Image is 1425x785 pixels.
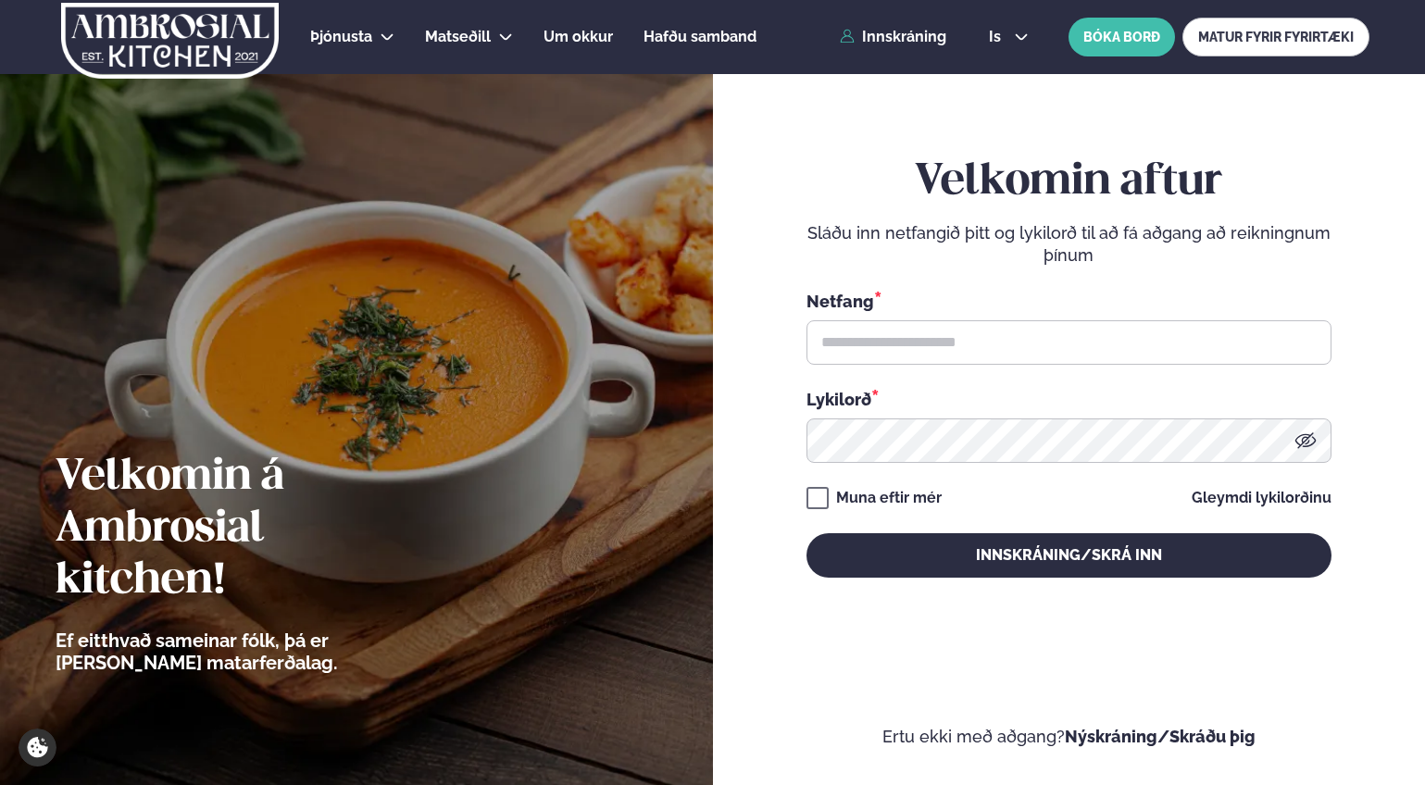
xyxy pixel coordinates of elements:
a: Þjónusta [310,26,372,48]
div: Netfang [806,289,1331,313]
a: Gleymdi lykilorðinu [1192,491,1331,505]
span: is [989,30,1006,44]
h2: Velkomin aftur [806,156,1331,208]
a: Nýskráning/Skráðu þig [1065,727,1256,746]
p: Ef eitthvað sameinar fólk, þá er [PERSON_NAME] matarferðalag. [56,629,440,674]
p: Sláðu inn netfangið þitt og lykilorð til að fá aðgang að reikningnum þínum [806,222,1331,267]
div: Lykilorð [806,387,1331,411]
span: Þjónusta [310,28,372,45]
h2: Velkomin á Ambrosial kitchen! [56,452,440,607]
button: Innskráning/Skrá inn [806,533,1331,578]
a: Innskráning [840,29,946,45]
button: BÓKA BORÐ [1069,18,1175,56]
span: Matseðill [425,28,491,45]
img: logo [59,3,281,79]
a: MATUR FYRIR FYRIRTÆKI [1182,18,1369,56]
a: Matseðill [425,26,491,48]
a: Hafðu samband [644,26,756,48]
a: Cookie settings [19,729,56,766]
a: Um okkur [544,26,613,48]
button: is [974,30,1044,44]
p: Ertu ekki með aðgang? [769,726,1370,748]
span: Um okkur [544,28,613,45]
span: Hafðu samband [644,28,756,45]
